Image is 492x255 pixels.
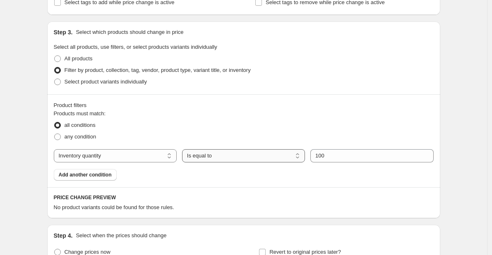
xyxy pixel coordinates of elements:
[65,249,110,255] span: Change prices now
[65,67,251,73] span: Filter by product, collection, tag, vendor, product type, variant title, or inventory
[65,79,147,85] span: Select product variants individually
[59,172,112,178] span: Add another condition
[65,122,96,128] span: all conditions
[65,55,93,62] span: All products
[54,194,434,201] h6: PRICE CHANGE PREVIEW
[54,101,434,110] div: Product filters
[54,204,174,210] span: No product variants could be found for those rules.
[76,28,183,36] p: Select which products should change in price
[54,44,217,50] span: Select all products, use filters, or select products variants individually
[269,249,341,255] span: Revert to original prices later?
[54,28,73,36] h2: Step 3.
[54,169,117,181] button: Add another condition
[54,231,73,240] h2: Step 4.
[65,133,96,140] span: any condition
[54,110,106,117] span: Products must match:
[76,231,166,240] p: Select when the prices should change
